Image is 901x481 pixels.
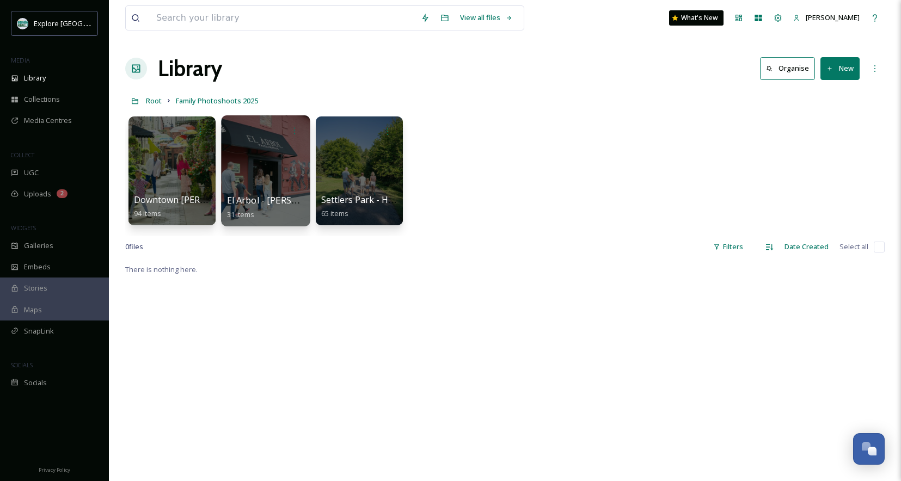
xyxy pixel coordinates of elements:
a: [PERSON_NAME] [788,7,865,28]
a: Downtown [PERSON_NAME] Family94 items [134,195,278,218]
span: Library [24,73,46,83]
div: 2 [57,189,68,198]
div: Date Created [779,236,834,257]
span: Family Photoshoots 2025 [176,96,258,106]
span: El Arbol - [PERSON_NAME] Family [227,194,366,206]
span: There is nothing here. [125,264,198,274]
span: Select all [839,242,868,252]
span: WIDGETS [11,224,36,232]
span: Settlers Park - Haight Family [321,194,437,206]
span: [PERSON_NAME] [806,13,860,22]
span: Stories [24,283,47,293]
a: Family Photoshoots 2025 [176,94,258,107]
span: Maps [24,305,42,315]
span: UGC [24,168,39,178]
span: Privacy Policy [39,466,70,473]
span: Downtown [PERSON_NAME] Family [134,194,278,206]
span: Media Centres [24,115,72,126]
span: 31 items [227,209,255,219]
button: New [820,57,860,79]
a: Root [146,94,162,107]
a: Library [158,52,222,85]
input: Search your library [151,6,415,30]
span: Socials [24,378,47,388]
span: Root [146,96,162,106]
span: Galleries [24,240,53,251]
div: Filters [708,236,749,257]
span: 94 items [134,208,161,218]
span: SnapLink [24,326,54,336]
a: What's New [669,10,724,26]
button: Open Chat [853,433,885,465]
span: MEDIA [11,56,30,64]
a: Organise [760,57,820,79]
span: Explore [GEOGRAPHIC_DATA][PERSON_NAME] [34,18,183,28]
span: Embeds [24,262,51,272]
a: View all files [455,7,518,28]
img: 67e7af72-b6c8-455a-acf8-98e6fe1b68aa.avif [17,18,28,29]
span: Uploads [24,189,51,199]
span: 0 file s [125,242,143,252]
a: Privacy Policy [39,462,70,476]
a: Settlers Park - Haight Family65 items [321,195,437,218]
span: Collections [24,94,60,104]
span: COLLECT [11,151,34,159]
span: 65 items [321,208,348,218]
button: Organise [760,57,815,79]
span: SOCIALS [11,361,33,369]
a: El Arbol - [PERSON_NAME] Family31 items [227,195,366,219]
